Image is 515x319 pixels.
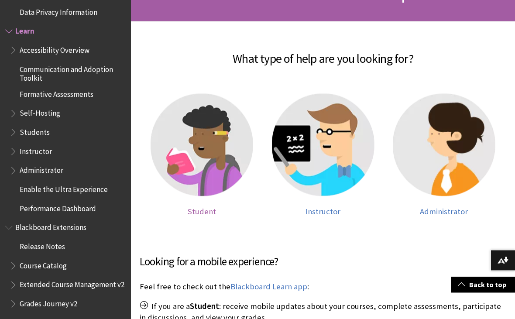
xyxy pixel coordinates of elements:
[230,281,307,292] a: Blackboard Learn app
[20,144,52,156] span: Instructor
[20,240,65,251] span: Release Notes
[20,278,124,290] span: Extended Course Management v2
[20,62,125,83] span: Communication and Adoption Toolkit
[20,5,97,17] span: Data Privacy Information
[20,43,89,55] span: Accessibility Overview
[20,182,108,194] span: Enable the Ultra Experience
[20,259,67,271] span: Course Catalog
[20,106,60,118] span: Self-Hosting
[20,164,63,175] span: Administrator
[20,297,77,309] span: Grades Journey v2
[20,125,50,137] span: Students
[272,94,374,196] img: Instructor help
[20,202,96,213] span: Performance Dashboard
[140,254,506,270] h3: Looking for a mobile experience?
[392,94,496,216] a: Administrator help Administrator
[15,24,34,36] span: Learn
[150,94,254,216] a: Student help Student
[451,277,515,293] a: Back to top
[20,87,93,99] span: Formative Assessments
[271,94,374,216] a: Instructor help Instructor
[420,206,468,216] span: Administrator
[393,94,495,196] img: Administrator help
[140,39,506,68] h2: What type of help are you looking for?
[140,281,506,292] p: Feel free to check out the :
[306,206,340,216] span: Instructor
[15,221,86,233] span: Blackboard Extensions
[151,94,253,196] img: Student help
[5,24,126,216] nav: Book outline for Blackboard Learn Help
[190,301,219,311] span: Student
[188,206,216,216] span: Student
